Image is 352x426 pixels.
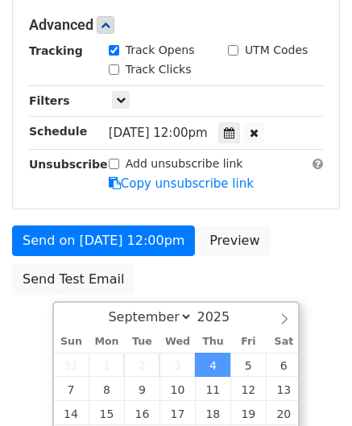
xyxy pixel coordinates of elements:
strong: Schedule [29,125,87,138]
span: September 15, 2025 [89,401,124,425]
label: Track Opens [126,42,195,59]
span: September 6, 2025 [266,353,301,377]
span: September 4, 2025 [195,353,230,377]
input: Year [193,309,251,325]
span: September 1, 2025 [89,353,124,377]
span: Wed [159,337,195,347]
span: September 9, 2025 [124,377,159,401]
span: September 14, 2025 [54,401,89,425]
span: Mon [89,337,124,347]
span: Sun [54,337,89,347]
span: Fri [230,337,266,347]
span: September 8, 2025 [89,377,124,401]
label: UTM Codes [245,42,308,59]
span: September 18, 2025 [195,401,230,425]
span: September 19, 2025 [230,401,266,425]
span: September 10, 2025 [159,377,195,401]
span: Thu [195,337,230,347]
strong: Filters [29,94,70,107]
label: Track Clicks [126,61,192,78]
span: September 11, 2025 [195,377,230,401]
span: September 12, 2025 [230,377,266,401]
strong: Unsubscribe [29,158,108,171]
span: Sat [266,337,301,347]
span: Tue [124,337,159,347]
a: Copy unsubscribe link [109,176,254,191]
span: August 31, 2025 [54,353,89,377]
span: September 3, 2025 [159,353,195,377]
label: Add unsubscribe link [126,155,243,172]
span: September 17, 2025 [159,401,195,425]
span: [DATE] 12:00pm [109,126,208,140]
h5: Advanced [29,16,323,34]
span: September 5, 2025 [230,353,266,377]
span: September 7, 2025 [54,377,89,401]
a: Preview [199,225,270,256]
span: September 2, 2025 [124,353,159,377]
a: Send on [DATE] 12:00pm [12,225,195,256]
span: September 16, 2025 [124,401,159,425]
strong: Tracking [29,44,83,57]
a: Send Test Email [12,264,135,295]
span: September 20, 2025 [266,401,301,425]
span: September 13, 2025 [266,377,301,401]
